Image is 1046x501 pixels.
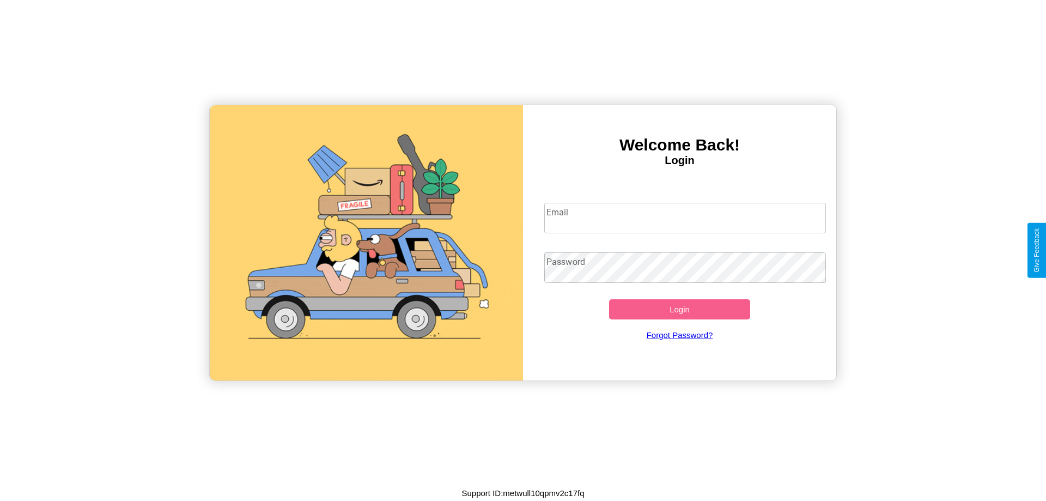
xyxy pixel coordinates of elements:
[523,154,836,167] h4: Login
[539,319,821,351] a: Forgot Password?
[523,136,836,154] h3: Welcome Back!
[461,486,584,500] p: Support ID: metwull10qpmv2c17fq
[1033,228,1041,273] div: Give Feedback
[609,299,750,319] button: Login
[210,105,523,381] img: gif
